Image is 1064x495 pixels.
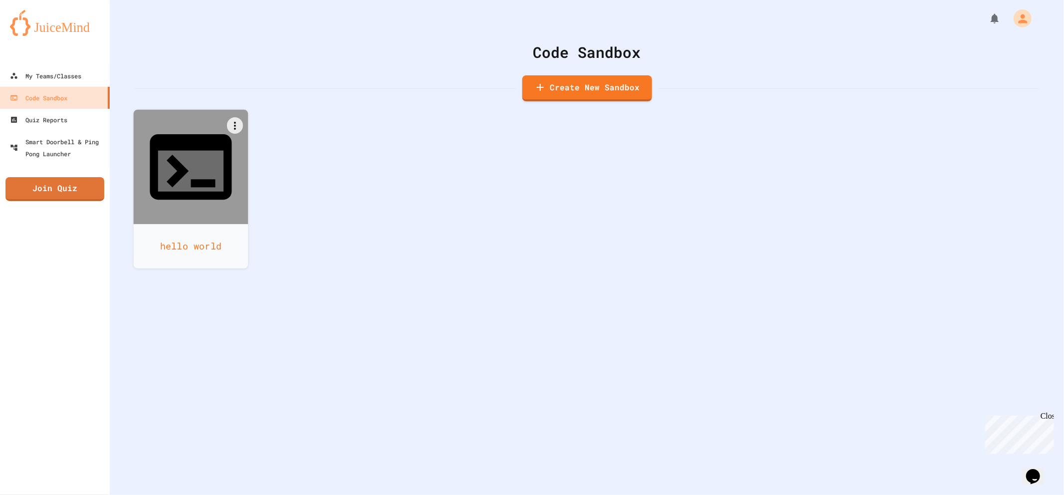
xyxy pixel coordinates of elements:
a: hello world [134,110,248,268]
iframe: chat widget [981,412,1054,454]
div: Chat with us now!Close [4,4,69,63]
a: Create New Sandbox [522,75,652,101]
div: Quiz Reports [10,114,67,126]
div: My Notifications [970,10,1003,27]
img: logo-orange.svg [10,10,100,36]
div: My Teams/Classes [10,70,81,82]
div: hello world [134,224,248,268]
div: Smart Doorbell & Ping Pong Launcher [10,136,106,160]
a: Join Quiz [5,177,104,201]
div: Code Sandbox [10,92,67,104]
div: Code Sandbox [135,41,1039,63]
div: My Account [1003,7,1034,30]
iframe: chat widget [1022,455,1054,485]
